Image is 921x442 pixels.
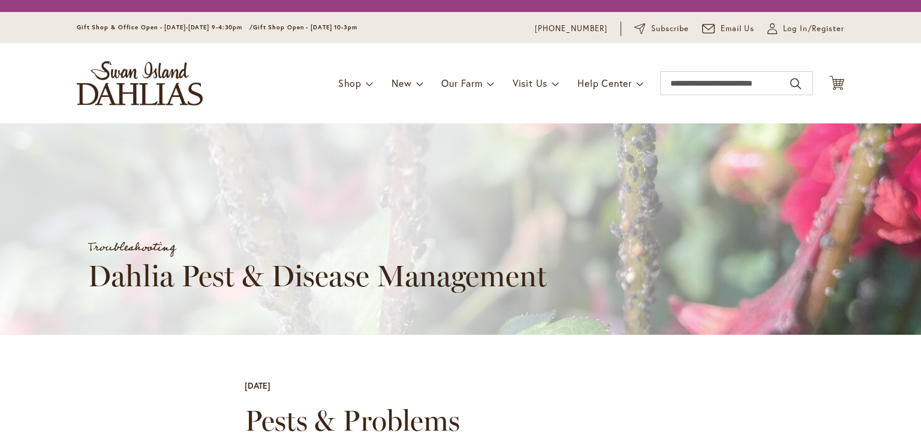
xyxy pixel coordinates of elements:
[88,259,663,293] h1: Dahlia Pest & Disease Management
[441,77,482,89] span: Our Farm
[88,236,176,259] a: Troubleshooting
[245,380,270,392] div: [DATE]
[577,77,632,89] span: Help Center
[783,23,844,35] span: Log In/Register
[245,404,676,437] h2: Pests & Problems
[535,23,607,35] a: [PHONE_NUMBER]
[513,77,547,89] span: Visit Us
[721,23,755,35] span: Email Us
[767,23,844,35] a: Log In/Register
[790,74,801,93] button: Search
[77,61,203,105] a: store logo
[77,23,253,31] span: Gift Shop & Office Open - [DATE]-[DATE] 9-4:30pm /
[253,23,357,31] span: Gift Shop Open - [DATE] 10-3pm
[634,23,689,35] a: Subscribe
[651,23,689,35] span: Subscribe
[702,23,755,35] a: Email Us
[338,77,362,89] span: Shop
[392,77,411,89] span: New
